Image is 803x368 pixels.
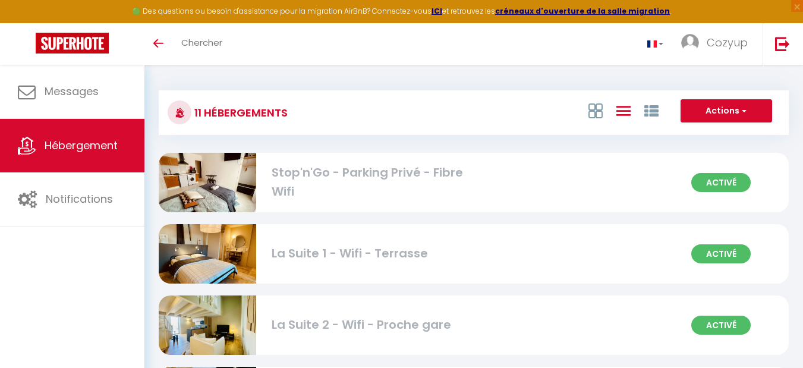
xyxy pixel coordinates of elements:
[691,173,751,192] span: Activé
[495,6,670,16] a: créneaux d'ouverture de la salle migration
[172,23,231,65] a: Chercher
[691,316,751,335] span: Activé
[775,36,790,51] img: logout
[432,6,442,16] a: ICI
[616,100,631,120] a: Vue en Liste
[681,99,772,123] button: Actions
[46,191,113,206] span: Notifications
[191,99,288,126] h3: 11 Hébergements
[691,244,751,263] span: Activé
[588,100,603,120] a: Vue en Box
[707,35,748,50] span: Cozyup
[181,36,222,49] span: Chercher
[36,33,109,54] img: Super Booking
[644,100,659,120] a: Vue par Groupe
[681,34,699,52] img: ...
[45,138,118,153] span: Hébergement
[672,23,763,65] a: ... Cozyup
[45,84,99,99] span: Messages
[272,244,466,263] div: La Suite 1 - Wifi - Terrasse
[272,316,466,334] div: La Suite 2 - Wifi - Proche gare
[272,163,466,201] div: Stop'n'Go - Parking Privé - Fibre Wifi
